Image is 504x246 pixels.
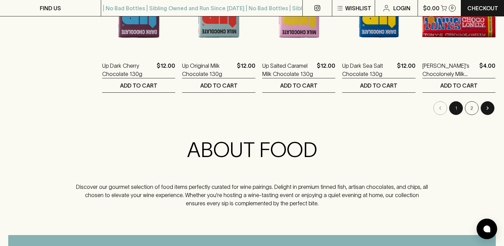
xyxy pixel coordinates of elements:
p: $12.00 [237,62,255,78]
button: ADD TO CART [102,78,175,92]
button: ADD TO CART [182,78,255,92]
p: $12.00 [317,62,335,78]
p: Checkout [467,4,498,12]
p: $12.00 [397,62,416,78]
p: Discover our gourmet selection of food items perfectly curated for wine pairings. Delight in prem... [76,183,429,207]
p: FIND US [40,4,61,12]
a: Up Salted Caramel Milk Chocolate 130g [262,62,314,78]
p: ADD TO CART [200,81,238,90]
nav: pagination navigation [102,101,495,115]
p: ADD TO CART [280,81,317,90]
p: ADD TO CART [440,81,478,90]
p: $4.00 [479,62,495,78]
p: Login [393,4,410,12]
img: bubble-icon [483,225,490,232]
button: Go to next page [481,101,494,115]
a: Up Dark Cherry Chocolate 130g [102,62,154,78]
p: $12.00 [157,62,175,78]
p: Wishlist [345,4,371,12]
a: Up Dark Sea Salt Chocolate 130g [342,62,394,78]
p: ADD TO CART [120,81,157,90]
h2: ABOUT FOOD [76,138,429,162]
button: ADD TO CART [422,78,495,92]
a: Up Original Milk Chocolate 130g [182,62,234,78]
p: 0 [451,6,454,10]
p: ADD TO CART [360,81,397,90]
p: $0.00 [423,4,440,12]
button: page 1 [449,101,463,115]
button: ADD TO CART [262,78,335,92]
button: ADD TO CART [342,78,415,92]
button: Go to page 2 [465,101,479,115]
a: [PERSON_NAME]'s Chocolonely Milk Chocolate 50g [422,62,477,78]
